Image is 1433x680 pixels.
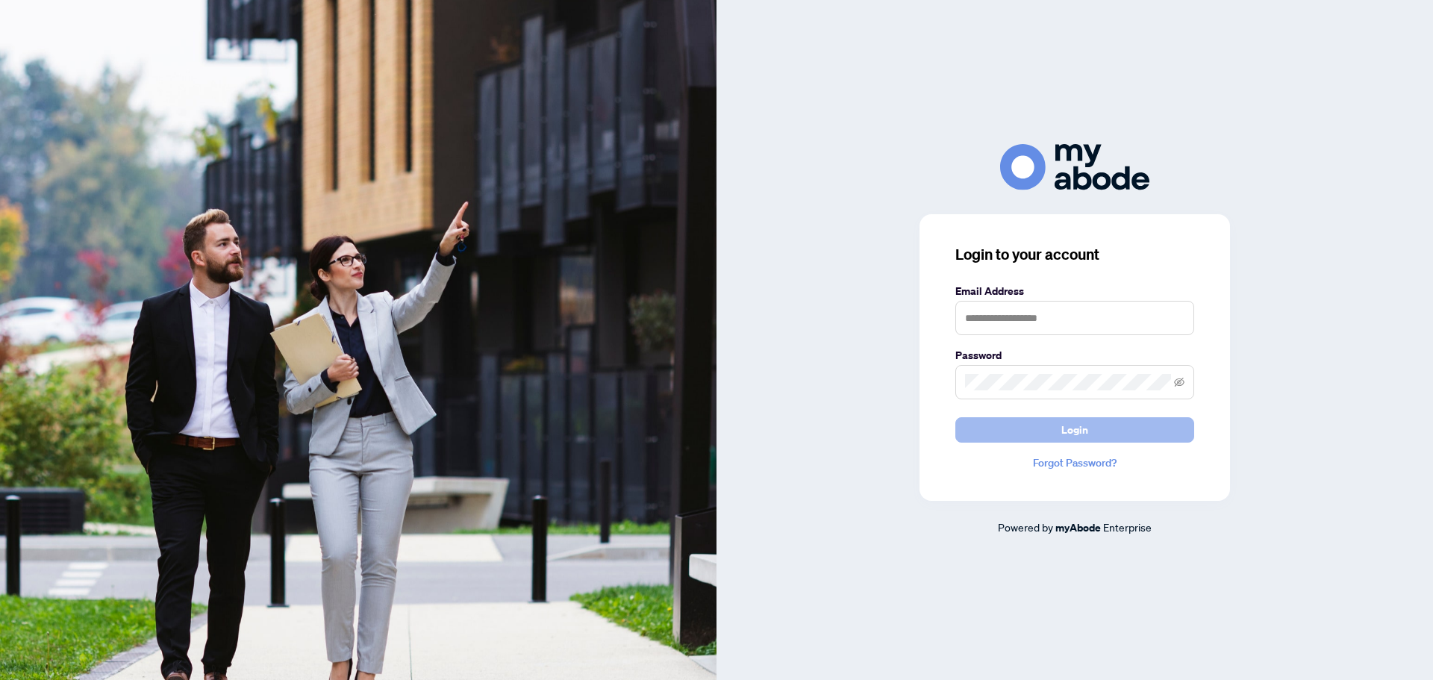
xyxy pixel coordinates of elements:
[1000,144,1149,190] img: ma-logo
[1103,520,1152,534] span: Enterprise
[1055,520,1101,536] a: myAbode
[955,347,1194,364] label: Password
[1061,418,1088,442] span: Login
[998,520,1053,534] span: Powered by
[955,244,1194,265] h3: Login to your account
[1174,377,1184,387] span: eye-invisible
[955,283,1194,299] label: Email Address
[955,455,1194,471] a: Forgot Password?
[955,417,1194,443] button: Login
